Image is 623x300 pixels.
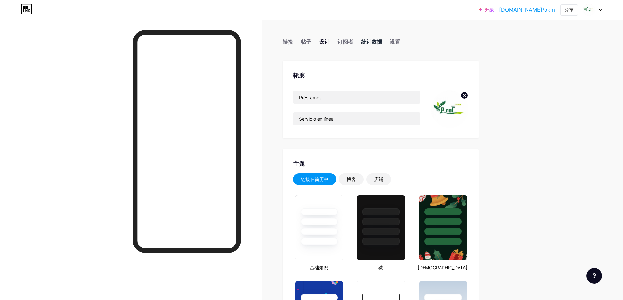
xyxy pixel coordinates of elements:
[485,7,494,12] font: 升级
[293,112,420,125] input: 简历
[564,7,574,13] font: 分享
[301,176,328,182] font: 链接在简历中
[301,39,311,45] font: 帖子
[499,6,555,14] a: [DOMAIN_NAME]/okm
[431,90,468,128] img: 奥克姆
[293,72,305,79] font: 轮廓
[293,160,305,167] font: 主题
[347,176,356,182] font: 博客
[361,39,382,45] font: 统计数据
[499,7,555,13] font: [DOMAIN_NAME]/okm
[293,91,420,104] input: 姓名
[374,176,383,182] font: 店铺
[390,39,400,45] font: 设置
[378,265,383,270] font: 碳
[310,265,328,270] font: 基础知识
[319,39,330,45] font: 设计
[283,39,293,45] font: 链接
[337,39,353,45] font: 订阅者
[418,265,467,270] font: [DEMOGRAPHIC_DATA]
[583,4,595,16] img: 奥克姆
